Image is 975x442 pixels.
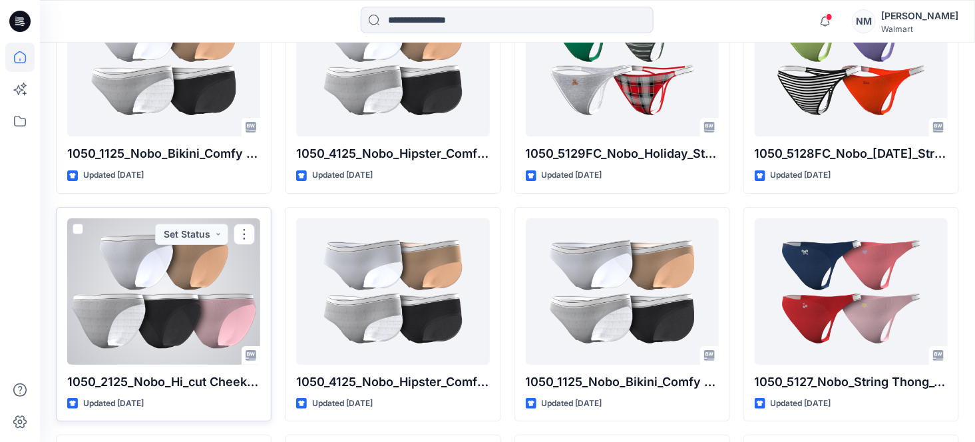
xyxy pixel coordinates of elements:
p: 1050_2125_Nobo_Hi_cut Cheeky_Comfy Rib_ADM_opt2 [67,373,260,391]
p: 1050_4125_Nobo_Hipster_Comfy Rib_ADM_opt2 [296,373,489,391]
p: Updated [DATE] [771,168,831,182]
p: Updated [DATE] [312,168,373,182]
a: 1050_5127_Nobo_String Thong_Comfy Rib_ADM_opt1 [755,218,948,365]
p: 1050_1125_Nobo_Bikini_Comfy Rib_ADM_opt2 [67,144,260,163]
p: Updated [DATE] [542,168,602,182]
p: Updated [DATE] [83,397,144,411]
a: 1050_2125_Nobo_Hi_cut Cheeky_Comfy Rib_ADM_opt2 [67,218,260,365]
div: NM [852,9,876,33]
p: 1050_5129FC_Nobo_Holiday_String Thong_BCI COTTON SPANDEX_ADM [526,144,719,163]
p: 1050_5128FC_Nobo_[DATE]_String Thong_Comfy Rib_ADM [755,144,948,163]
div: [PERSON_NAME] [881,8,958,24]
p: 1050_5127_Nobo_String Thong_Comfy Rib_ADM_opt1 [755,373,948,391]
p: Updated [DATE] [542,397,602,411]
a: 1050_1125_Nobo_Bikini_Comfy Rib_ADM_opt2 [526,218,719,365]
p: Updated [DATE] [83,168,144,182]
p: Updated [DATE] [312,397,373,411]
div: Walmart [881,24,958,34]
a: 1050_4125_Nobo_Hipster_Comfy Rib_ADM_opt2 [296,218,489,365]
p: Updated [DATE] [771,397,831,411]
p: 1050_1125_Nobo_Bikini_Comfy Rib_ADM_opt2 [526,373,719,391]
p: 1050_4125_Nobo_Hipster_Comfy Rib_ADM_opt2 [296,144,489,163]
